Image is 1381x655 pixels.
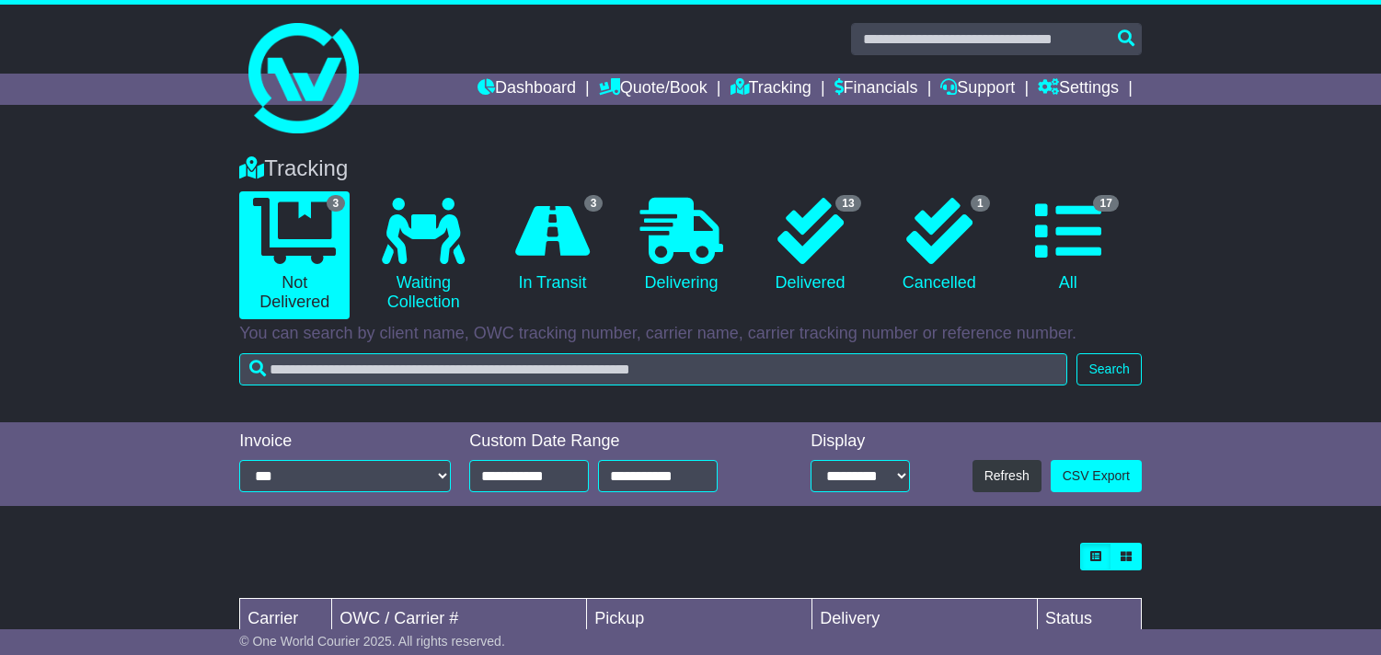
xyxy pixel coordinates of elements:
a: 3 In Transit [497,191,607,300]
button: Refresh [972,460,1042,492]
span: 3 [584,195,604,212]
div: Invoice [239,431,451,452]
a: Dashboard [478,74,576,105]
p: You can search by client name, OWC tracking number, carrier name, carrier tracking number or refe... [239,324,1142,344]
div: Display [811,431,910,452]
a: Quote/Book [599,74,708,105]
td: OWC / Carrier # [332,599,587,639]
td: Pickup [587,599,812,639]
a: Tracking [731,74,811,105]
span: 1 [971,195,990,212]
a: Delivering [626,191,736,300]
div: Tracking [230,155,1151,182]
a: 1 Cancelled [884,191,995,300]
button: Search [1076,353,1141,385]
span: © One World Courier 2025. All rights reserved. [239,634,505,649]
a: Support [940,74,1015,105]
a: Financials [834,74,918,105]
span: 17 [1093,195,1118,212]
td: Delivery [812,599,1038,639]
div: Custom Date Range [469,431,758,452]
a: 13 Delivered [755,191,866,300]
a: Waiting Collection [368,191,478,319]
a: 17 All [1013,191,1123,300]
a: CSV Export [1051,460,1142,492]
td: Carrier [240,599,332,639]
span: 3 [327,195,346,212]
a: Settings [1038,74,1119,105]
span: 13 [835,195,860,212]
a: 3 Not Delivered [239,191,350,319]
td: Status [1038,599,1142,639]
